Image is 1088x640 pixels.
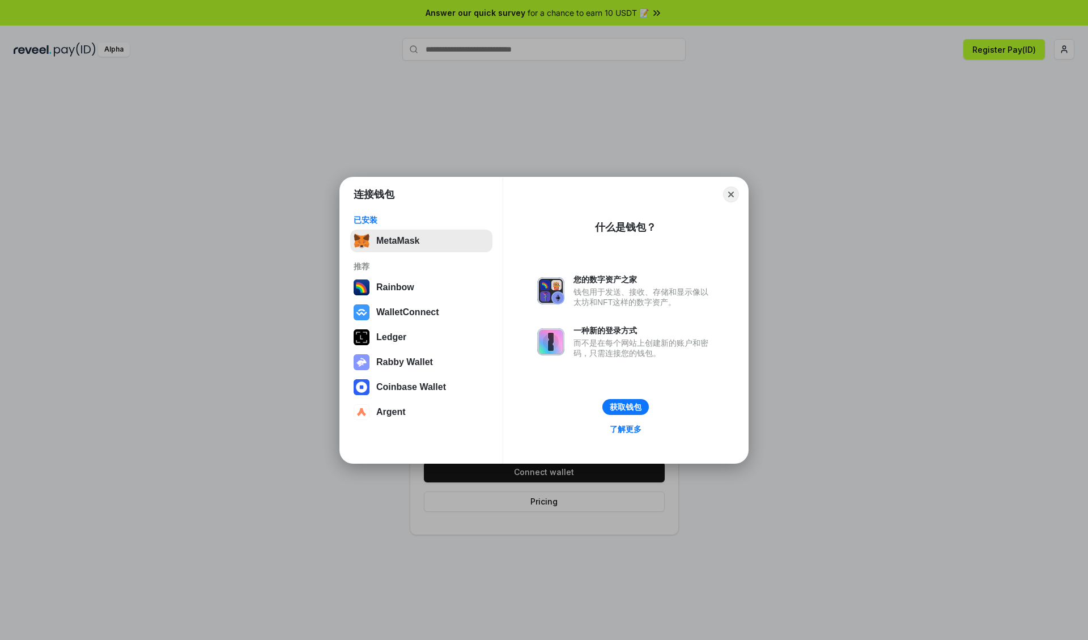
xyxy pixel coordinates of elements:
[595,221,656,234] div: 什么是钱包？
[354,233,369,249] img: svg+xml,%3Csvg%20fill%3D%22none%22%20height%3D%2233%22%20viewBox%3D%220%200%2035%2033%22%20width%...
[354,215,489,225] div: 已安装
[573,338,714,358] div: 而不是在每个网站上创建新的账户和密码，只需连接您的钱包。
[603,422,648,436] a: 了解更多
[610,424,641,434] div: 了解更多
[573,287,714,307] div: 钱包用于发送、接收、存储和显示像以太坊和NFT这样的数字资产。
[376,307,439,317] div: WalletConnect
[376,236,419,246] div: MetaMask
[350,401,492,423] button: Argent
[610,402,641,412] div: 获取钱包
[602,399,649,415] button: 获取钱包
[350,230,492,252] button: MetaMask
[350,326,492,349] button: Ledger
[376,382,446,392] div: Coinbase Wallet
[354,354,369,370] img: svg+xml,%3Csvg%20xmlns%3D%22http%3A%2F%2Fwww.w3.org%2F2000%2Fsvg%22%20fill%3D%22none%22%20viewBox...
[376,282,414,293] div: Rainbow
[354,329,369,345] img: svg+xml,%3Csvg%20xmlns%3D%22http%3A%2F%2Fwww.w3.org%2F2000%2Fsvg%22%20width%3D%2228%22%20height%3...
[376,407,406,417] div: Argent
[573,274,714,285] div: 您的数字资产之家
[350,376,492,399] button: Coinbase Wallet
[354,261,489,272] div: 推荐
[354,379,369,395] img: svg+xml,%3Csvg%20width%3D%2228%22%20height%3D%2228%22%20viewBox%3D%220%200%2028%2028%22%20fill%3D...
[723,187,739,202] button: Close
[350,276,492,299] button: Rainbow
[354,279,369,295] img: svg+xml,%3Csvg%20width%3D%22120%22%20height%3D%22120%22%20viewBox%3D%220%200%20120%20120%22%20fil...
[376,332,406,342] div: Ledger
[376,357,433,367] div: Rabby Wallet
[354,404,369,420] img: svg+xml,%3Csvg%20width%3D%2228%22%20height%3D%2228%22%20viewBox%3D%220%200%2028%2028%22%20fill%3D...
[350,301,492,324] button: WalletConnect
[354,188,394,201] h1: 连接钱包
[573,325,714,336] div: 一种新的登录方式
[350,351,492,374] button: Rabby Wallet
[354,304,369,320] img: svg+xml,%3Csvg%20width%3D%2228%22%20height%3D%2228%22%20viewBox%3D%220%200%2028%2028%22%20fill%3D...
[537,277,564,304] img: svg+xml,%3Csvg%20xmlns%3D%22http%3A%2F%2Fwww.w3.org%2F2000%2Fsvg%22%20fill%3D%22none%22%20viewBox...
[537,328,564,355] img: svg+xml,%3Csvg%20xmlns%3D%22http%3A%2F%2Fwww.w3.org%2F2000%2Fsvg%22%20fill%3D%22none%22%20viewBox...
